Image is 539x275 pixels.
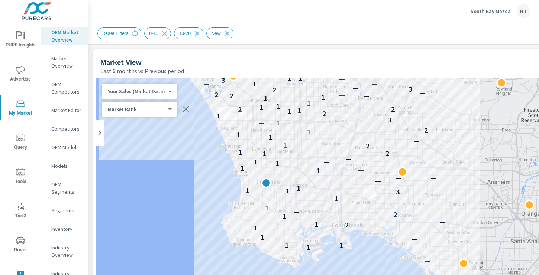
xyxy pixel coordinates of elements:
span: PURE Insights [3,31,38,49]
p: 1 [238,148,242,157]
p: Market Overview [51,55,82,69]
p: 1 [316,166,320,175]
p: 1 [265,203,269,212]
span: 10-20 [174,30,195,36]
p: 1 [254,223,258,232]
div: Segments [41,205,88,216]
span: Tier2 [3,202,38,220]
p: 1 [268,132,272,141]
p: — [425,256,431,265]
p: 1 [276,159,280,168]
div: Inventory [41,223,88,235]
span: Query [3,134,38,152]
p: — [419,88,425,97]
p: 2 [393,210,397,219]
p: 1 [335,194,338,203]
p: — [372,79,378,88]
p: 1 [315,220,319,229]
p: 1 [285,186,289,195]
p: — [345,154,351,163]
p: 1 [276,118,280,127]
p: 2 [424,126,428,135]
p: 1 [288,107,291,115]
p: 3 [396,187,400,196]
p: 1 [299,73,303,82]
span: Tools [3,168,38,186]
p: OEM Competitors [51,81,82,95]
p: South Bay Mazda [471,8,511,14]
span: 0-10 [145,30,163,36]
p: Last 6 months vs Previous period [100,66,184,75]
p: — [440,217,446,226]
p: Competitors [51,125,82,132]
p: — [364,91,369,100]
div: Competitors [41,123,88,134]
p: 2 [366,141,369,150]
div: Market Editor [41,105,88,116]
p: 1 [237,130,241,139]
p: 1 [283,141,287,150]
p: — [353,83,359,92]
p: 1 [297,106,301,115]
p: 3 [221,76,225,85]
p: — [395,173,401,182]
p: Models [51,162,82,170]
div: RT [517,4,530,18]
p: 1 [288,73,291,82]
p: — [375,176,381,185]
p: — [203,79,209,88]
p: 2 [214,90,218,99]
p: Industry Overview [51,244,82,259]
p: 1 [264,94,268,102]
p: — [339,91,345,99]
div: New [206,27,233,39]
p: — [294,207,300,216]
p: — [324,157,330,166]
div: Your Sales (Market Data) [102,88,171,95]
div: Industry Overview [41,242,88,261]
p: Market Rank [108,106,165,112]
p: 2 [391,105,395,114]
p: Your Sales (Market Data) [108,88,165,95]
p: Market Editor [51,107,82,114]
p: 1 [283,212,287,220]
p: 1 [216,111,220,120]
p: 3 [409,85,412,94]
p: — [396,71,402,79]
p: 1 [241,164,244,173]
p: OEM Market Overview [51,29,82,43]
p: 1 [276,102,280,111]
p: Inventory [51,225,82,233]
span: Reset Filters [98,30,133,36]
div: Your Sales (Market Data) [102,106,171,113]
p: 1 [285,240,289,249]
h5: Market View [100,58,142,66]
p: 2 [315,69,319,78]
p: — [379,126,385,135]
div: Reset Filters [97,27,141,39]
div: Market Overview [41,53,88,71]
p: — [259,118,265,127]
p: OEM Segments [51,181,82,196]
p: — [339,75,345,84]
p: 1 [264,180,268,189]
p: 1 [262,149,266,158]
div: OEM Segments [41,179,88,197]
p: 2 [385,149,389,158]
p: 1 [261,233,264,242]
p: 2 [230,91,233,100]
span: Advertise [3,65,38,84]
p: 2 [322,109,326,118]
p: Segments [51,207,82,214]
p: 1 [306,243,310,252]
p: 1 [340,241,343,250]
div: OEM Competitors [41,79,88,97]
p: 2 [232,71,235,80]
p: — [376,215,382,224]
p: 2 [345,220,349,229]
p: 1 [253,79,256,88]
p: — [413,136,419,145]
p: 3 [387,115,391,124]
p: 1 [307,127,311,136]
p: — [450,179,456,188]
